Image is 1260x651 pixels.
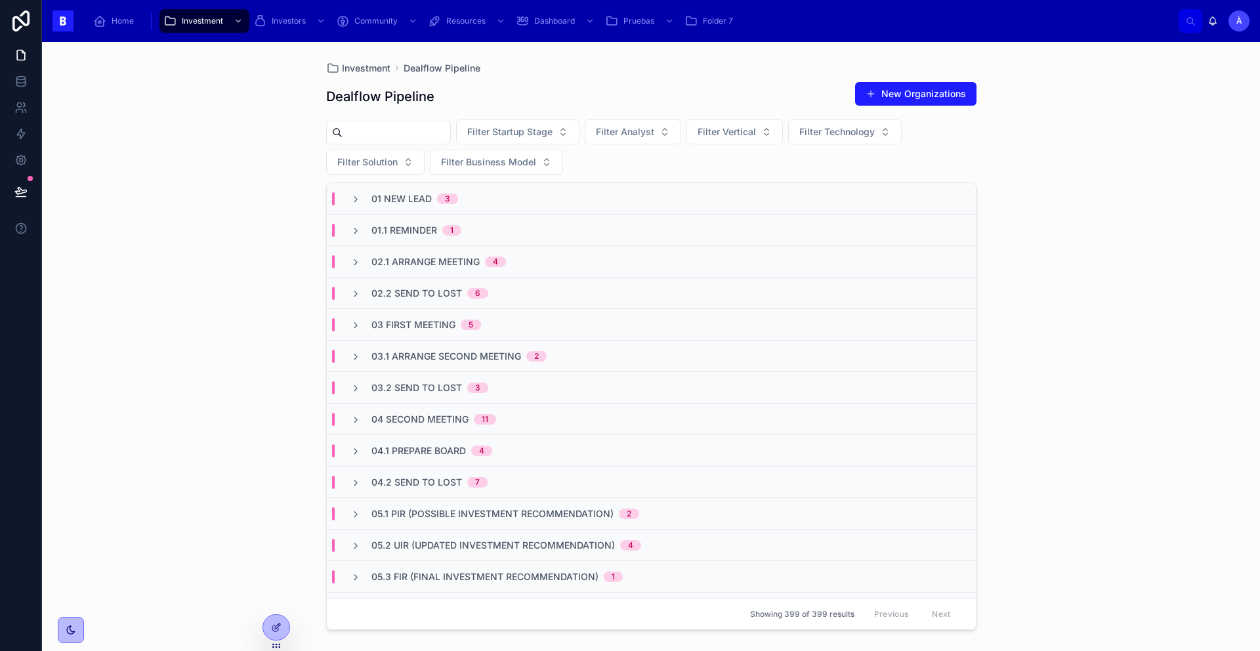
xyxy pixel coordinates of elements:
[337,156,398,169] span: Filter Solution
[469,320,473,330] div: 5
[371,381,462,394] span: 03.2 Send to Lost
[681,9,742,33] a: Folder 7
[89,9,143,33] a: Home
[159,9,249,33] a: Investment
[628,540,633,551] div: 4
[512,9,601,33] a: Dashboard
[612,572,615,582] div: 1
[371,318,455,331] span: 03 First Meeting
[445,194,450,204] div: 3
[249,9,332,33] a: Investors
[371,413,469,426] span: 04 Second Meeting
[750,609,854,619] span: Showing 399 of 399 results
[371,224,437,237] span: 01.1 Reminder
[585,119,681,144] button: Select Button
[450,225,453,236] div: 1
[371,192,432,205] span: 01 New Lead
[799,125,875,138] span: Filter Technology
[342,62,390,75] span: Investment
[534,351,539,362] div: 2
[52,10,73,31] img: App logo
[1236,16,1242,26] span: À
[371,287,462,300] span: 02.2 Send To Lost
[182,16,223,26] span: Investment
[623,16,654,26] span: Pruebas
[84,7,1179,35] div: scrollable content
[475,288,480,299] div: 6
[424,9,512,33] a: Resources
[456,119,579,144] button: Select Button
[371,476,462,489] span: 04.2 Send to Lost
[272,16,306,26] span: Investors
[371,255,480,268] span: 02.1 Arrange Meeting
[601,9,681,33] a: Pruebas
[332,9,424,33] a: Community
[404,62,480,75] a: Dealflow Pipeline
[371,444,466,457] span: 04.1 Prepare Board
[475,477,480,488] div: 7
[371,570,598,583] span: 05.3 FIR (Final Investment Recommendation)
[446,16,486,26] span: Resources
[627,509,631,519] div: 2
[371,507,614,520] span: 05.1 PIR (Possible Investment Recommendation)
[855,82,976,106] button: New Organizations
[482,414,488,425] div: 11
[596,125,654,138] span: Filter Analyst
[441,156,536,169] span: Filter Business Model
[467,125,553,138] span: Filter Startup Stage
[326,62,390,75] a: Investment
[788,119,902,144] button: Select Button
[475,383,480,393] div: 3
[326,150,425,175] button: Select Button
[479,446,484,456] div: 4
[354,16,398,26] span: Community
[112,16,134,26] span: Home
[534,16,575,26] span: Dashboard
[371,350,521,363] span: 03.1 Arrange Second Meeting
[371,539,615,552] span: 05.2 UIR (Updated Investment Recommendation)
[326,87,434,106] h1: Dealflow Pipeline
[430,150,563,175] button: Select Button
[493,257,498,267] div: 4
[686,119,783,144] button: Select Button
[703,16,733,26] span: Folder 7
[698,125,756,138] span: Filter Vertical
